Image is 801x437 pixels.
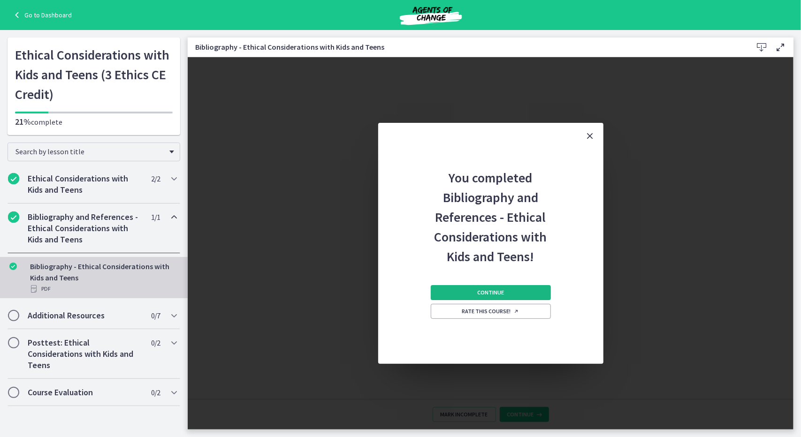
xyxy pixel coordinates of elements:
p: complete [15,116,173,128]
span: 0 / 2 [151,337,160,348]
span: 0 / 7 [151,310,160,321]
i: Completed [8,211,19,223]
a: Go to Dashboard [11,9,72,21]
img: Agents of Change Social Work Test Prep [374,4,487,26]
h2: Posttest: Ethical Considerations with Kids and Teens [28,337,142,371]
span: 1 / 1 [151,211,160,223]
span: Search by lesson title [15,147,165,156]
span: 0 / 2 [151,387,160,398]
i: Completed [9,263,17,270]
i: Opens in a new window [514,309,519,314]
h2: Ethical Considerations with Kids and Teens [28,173,142,196]
div: Search by lesson title [8,143,180,161]
span: Rate this course! [462,308,519,315]
span: Continue [477,289,504,296]
button: Close [577,123,603,149]
h3: Bibliography - Ethical Considerations with Kids and Teens [195,41,737,53]
span: 21% [15,116,31,127]
a: Rate this course! Opens in a new window [431,304,551,319]
i: Completed [8,173,19,184]
h2: Bibliography and References - Ethical Considerations with Kids and Teens [28,211,142,245]
button: Continue [431,285,551,300]
span: 2 / 2 [151,173,160,184]
h1: Ethical Considerations with Kids and Teens (3 Ethics CE Credit) [15,45,173,104]
h2: You completed Bibliography and References - Ethical Considerations with Kids and Teens! [429,149,553,266]
h2: Additional Resources [28,310,142,321]
h2: Course Evaluation [28,387,142,398]
div: Bibliography - Ethical Considerations with Kids and Teens [30,261,176,294]
div: PDF [30,283,176,294]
